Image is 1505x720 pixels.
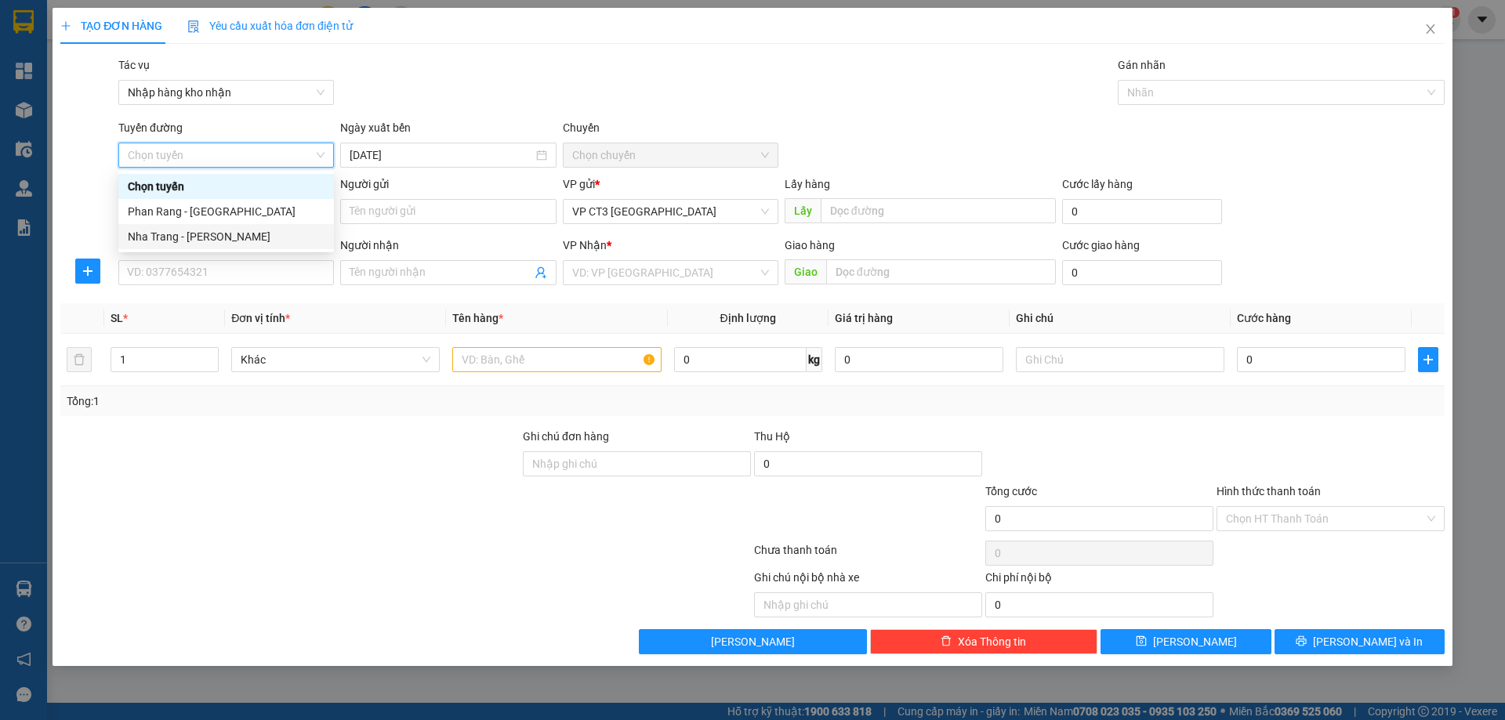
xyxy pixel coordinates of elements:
div: Chuyến [563,119,778,143]
span: Khác [241,348,430,371]
span: Giao [785,259,826,284]
button: [PERSON_NAME] [639,629,867,654]
input: Nhập ghi chú [754,592,982,617]
span: Tổng cước [985,485,1037,497]
label: Cước lấy hàng [1062,178,1133,190]
span: plus [76,265,100,277]
span: Thu Hộ [754,430,790,443]
div: Phan Rang - [GEOGRAPHIC_DATA] [128,203,325,220]
span: [PERSON_NAME] và In [1313,633,1423,650]
button: delete [67,347,92,372]
div: Người gửi [340,175,556,193]
img: icon [187,20,200,33]
div: Tổng: 1 [67,393,581,410]
span: printer [1296,635,1307,648]
span: kg [807,347,822,372]
input: 14/10/2025 [350,147,532,164]
button: Close [1409,8,1452,52]
button: plus [75,259,100,284]
label: Tác vụ [118,59,150,71]
button: save[PERSON_NAME] [1101,629,1271,654]
input: Cước giao hàng [1062,260,1222,285]
span: plus [60,20,71,31]
span: Chọn tuyến [128,143,325,167]
span: Lấy [785,198,821,223]
input: Ghi Chú [1016,347,1224,372]
span: plus [1419,353,1438,366]
div: Tuyến đường [118,119,334,143]
span: SL [111,312,123,324]
span: VP CT3 Nha Trang [572,200,769,223]
span: Giá trị hàng [835,312,893,324]
span: Giao hàng [785,239,835,251]
span: [PERSON_NAME] [1153,633,1237,650]
span: Cước hàng [1237,312,1291,324]
input: VD: Bàn, Ghế [452,347,661,372]
div: Chọn tuyến [128,178,325,195]
label: Cước giao hàng [1062,239,1140,251]
input: Dọc đường [826,259,1056,284]
input: Cước lấy hàng [1062,199,1222,224]
div: Ngày xuất bến [340,119,556,143]
span: save [1136,635,1147,648]
input: Ghi chú đơn hàng [523,451,751,476]
input: Dọc đường [821,198,1056,223]
span: Chọn chuyến [572,143,769,167]
button: printer[PERSON_NAME] và In [1275,629,1445,654]
div: VP gửi [563,175,778,193]
span: Tên hàng [452,312,503,324]
span: Nhập hàng kho nhận [128,81,325,104]
th: Ghi chú [1010,303,1231,334]
div: Chi phí nội bộ [985,569,1213,592]
span: VP Nhận [563,239,607,251]
div: Nha Trang - Phan Rang [118,224,334,249]
span: delete [941,635,952,648]
div: Chưa thanh toán [752,541,984,569]
span: Xóa Thông tin [958,633,1026,650]
button: deleteXóa Thông tin [870,629,1098,654]
div: Chọn tuyến [118,174,334,199]
button: plus [1418,347,1438,372]
span: TẠO ĐƠN HÀNG [60,20,162,32]
span: Lấy hàng [785,178,830,190]
span: Yêu cầu xuất hóa đơn điện tử [187,20,353,32]
div: Phan Rang - Nha Trang [118,199,334,224]
span: Định lượng [720,312,776,324]
span: user-add [535,266,547,279]
div: Ghi chú nội bộ nhà xe [754,569,982,592]
label: Hình thức thanh toán [1217,485,1321,497]
div: Người nhận [340,237,556,254]
label: Ghi chú đơn hàng [523,430,609,443]
span: Đơn vị tính [231,312,290,324]
input: 0 [835,347,1003,372]
label: Gán nhãn [1118,59,1166,71]
span: [PERSON_NAME] [711,633,795,650]
span: close [1424,23,1437,35]
div: Nha Trang - [PERSON_NAME] [128,228,325,245]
